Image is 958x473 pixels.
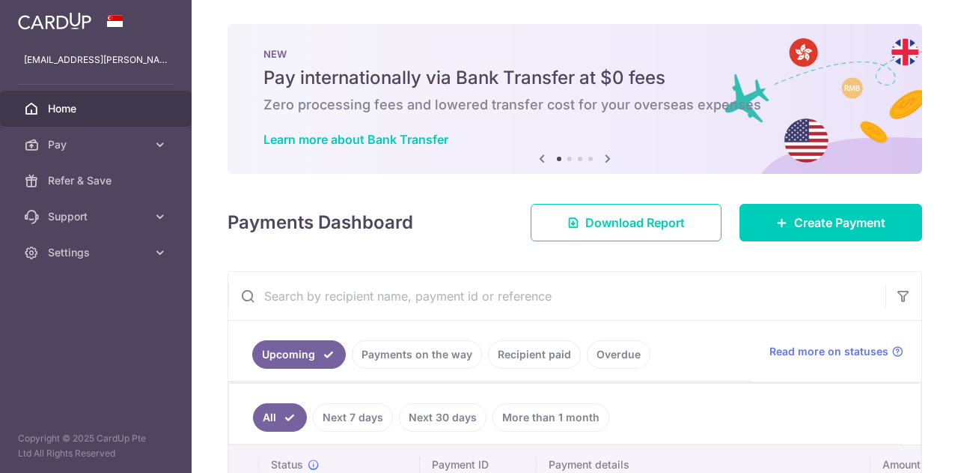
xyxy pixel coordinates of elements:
[253,403,307,432] a: All
[882,457,921,472] span: Amount
[492,403,609,432] a: More than 1 month
[531,204,721,241] a: Download Report
[769,344,888,359] span: Read more on statuses
[48,209,147,224] span: Support
[263,66,886,90] h5: Pay internationally via Bank Transfer at $0 fees
[585,214,685,232] span: Download Report
[24,52,168,67] p: [EMAIL_ADDRESS][PERSON_NAME][DOMAIN_NAME]
[313,403,393,432] a: Next 7 days
[252,340,346,369] a: Upcoming
[399,403,486,432] a: Next 30 days
[48,137,147,152] span: Pay
[271,457,303,472] span: Status
[769,344,903,359] a: Read more on statuses
[263,48,886,60] p: NEW
[794,214,885,232] span: Create Payment
[228,24,922,174] img: Bank transfer banner
[263,132,448,147] a: Learn more about Bank Transfer
[48,101,147,116] span: Home
[352,340,482,369] a: Payments on the way
[739,204,922,241] a: Create Payment
[263,96,886,114] h6: Zero processing fees and lowered transfer cost for your overseas expenses
[228,272,885,320] input: Search by recipient name, payment id or reference
[48,245,147,260] span: Settings
[587,340,650,369] a: Overdue
[18,12,91,30] img: CardUp
[228,209,413,236] h4: Payments Dashboard
[48,173,147,188] span: Refer & Save
[488,340,581,369] a: Recipient paid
